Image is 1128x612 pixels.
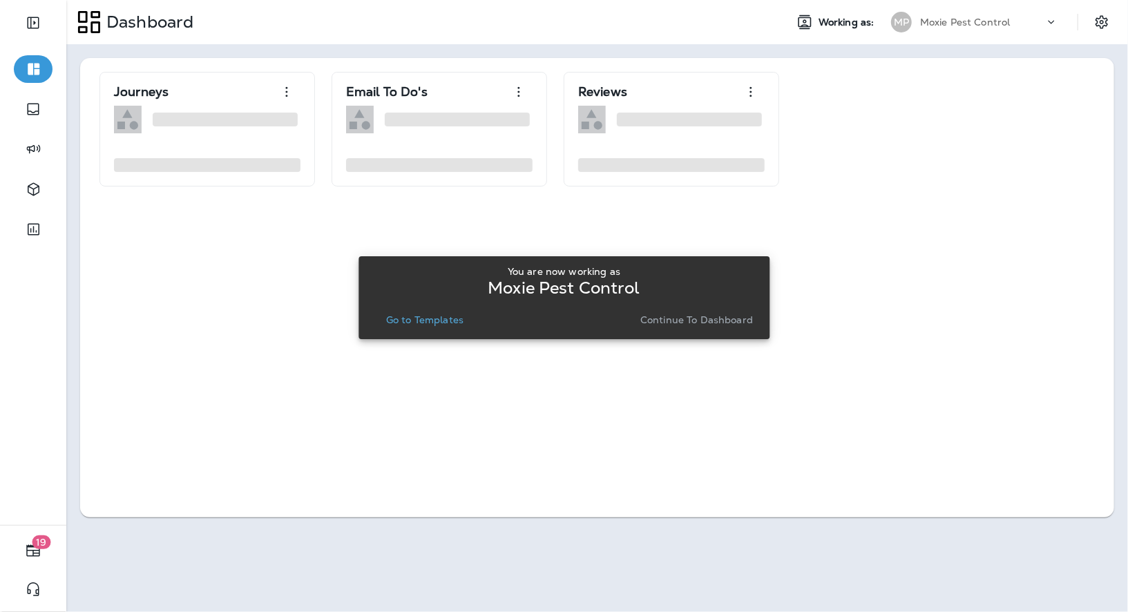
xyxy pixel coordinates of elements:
button: 19 [14,537,52,564]
button: Go to Templates [381,310,469,329]
p: You are now working as [508,266,620,277]
span: Working as: [819,17,877,28]
p: Email To Do's [346,85,428,99]
button: Expand Sidebar [14,9,52,37]
button: Continue to Dashboard [635,310,758,329]
p: Go to Templates [386,314,463,325]
div: MP [891,12,912,32]
p: Journeys [114,85,169,99]
p: Moxie Pest Control [488,283,640,294]
span: 19 [32,535,51,549]
button: Settings [1089,10,1114,35]
p: Continue to Dashboard [640,314,753,325]
p: Dashboard [101,12,193,32]
p: Moxie Pest Control [920,17,1011,28]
